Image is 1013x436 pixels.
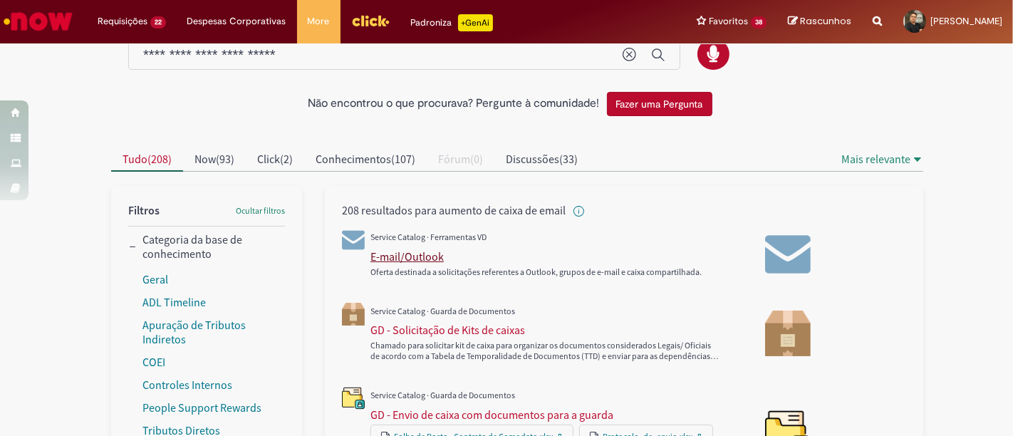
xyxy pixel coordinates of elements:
img: ServiceNow [1,7,75,36]
span: 38 [751,16,767,28]
div: Padroniza [411,14,493,31]
span: Requisições [98,14,147,28]
a: Rascunhos [788,15,851,28]
button: Fazer uma Pergunta [607,92,712,116]
span: Despesas Corporativas [187,14,286,28]
span: More [308,14,330,28]
p: +GenAi [458,14,493,31]
span: [PERSON_NAME] [930,15,1002,27]
span: 22 [150,16,166,28]
h2: Não encontrou o que procurava? Pergunte à comunidade! [308,98,600,110]
img: click_logo_yellow_360x200.png [351,10,390,31]
span: Favoritos [709,14,748,28]
span: Rascunhos [800,14,851,28]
